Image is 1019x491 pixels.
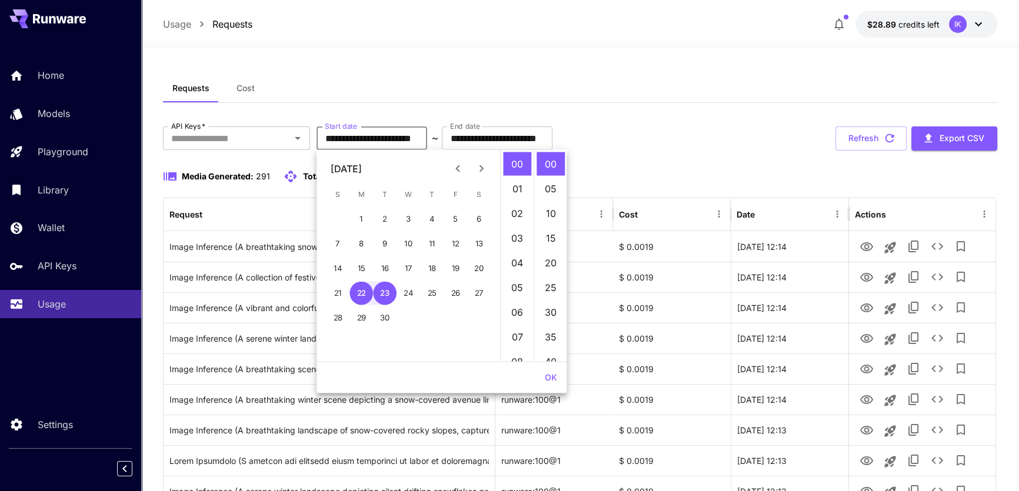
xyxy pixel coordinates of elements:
label: Start date [325,121,357,131]
span: Monday [351,183,372,206]
button: 16 [373,257,397,280]
li: 4 hours [503,251,531,275]
button: Refresh [835,126,907,151]
button: View [855,295,878,319]
div: IK [949,15,967,33]
button: 22 [349,282,373,305]
button: Launch in playground [878,297,902,320]
li: 30 minutes [537,300,565,324]
p: API Keys [38,259,76,273]
button: Copy TaskUUID [902,326,925,350]
div: Request [169,209,202,219]
button: 30 [373,306,397,330]
div: Click to copy prompt [169,415,489,445]
li: 1 hours [503,177,531,201]
div: 22 Sep, 2025 12:14 [731,292,848,323]
div: 22 Sep, 2025 12:14 [731,231,848,262]
div: 22 Sep, 2025 12:14 [731,384,848,415]
div: 22 Sep, 2025 12:14 [731,353,848,384]
button: Add to library [949,357,973,380]
li: 25 minutes [537,276,565,299]
button: View [855,417,878,442]
span: Thursday [421,183,442,206]
p: Usage [38,297,66,311]
button: 7 [326,232,349,256]
button: Menu [593,206,610,222]
div: $ 0.0019 [613,231,731,262]
button: 5 [444,208,467,231]
div: $ 0.0019 [613,353,731,384]
span: Media Generated: [182,171,254,181]
button: See details [925,418,949,442]
button: Launch in playground [878,328,902,351]
a: Requests [212,17,252,31]
div: $ 0.0019 [613,323,731,353]
label: End date [450,121,479,131]
button: Copy TaskUUID [902,449,925,472]
div: Actions [855,209,886,219]
button: 11 [420,232,444,256]
button: 15 [349,257,373,280]
span: Cost [237,83,255,93]
li: 2 hours [503,202,531,225]
div: $28.89304 [867,18,940,31]
button: See details [925,388,949,411]
button: 4 [420,208,444,231]
button: Copy TaskUUID [902,235,925,258]
button: 18 [420,257,444,280]
span: Sunday [327,183,348,206]
button: Add to library [949,388,973,411]
button: View [855,234,878,258]
button: $28.89304IK [855,11,997,38]
button: Copy TaskUUID [902,418,925,442]
button: Launch in playground [878,389,902,412]
div: runware:100@1 [495,415,613,445]
div: $ 0.0019 [613,262,731,292]
button: Add to library [949,418,973,442]
button: 10 [397,232,420,256]
div: runware:100@1 [495,445,613,476]
button: OK [540,367,562,389]
button: Add to library [949,326,973,350]
span: Requests [172,83,209,93]
li: 10 minutes [537,202,565,225]
button: 9 [373,232,397,256]
li: 5 minutes [537,177,565,201]
button: 13 [467,232,491,256]
span: Saturday [468,183,489,206]
div: Click to copy prompt [169,446,489,476]
div: Click to copy prompt [169,323,489,353]
button: 25 [420,282,444,305]
button: 24 [397,282,420,305]
button: Previous month [446,157,469,181]
div: $ 0.0019 [613,384,731,415]
button: Add to library [949,296,973,319]
div: Click to copy prompt [169,385,489,415]
li: 8 hours [503,350,531,373]
div: $ 0.0019 [613,415,731,445]
button: 1 [349,208,373,231]
p: Wallet [38,221,65,235]
li: 40 minutes [537,350,565,373]
button: See details [925,357,949,380]
li: 3 hours [503,226,531,250]
div: 22 Sep, 2025 12:13 [731,445,848,476]
div: $ 0.0019 [613,445,731,476]
div: Cost [619,209,638,219]
button: 21 [326,282,349,305]
button: Menu [976,206,993,222]
p: Models [38,106,70,121]
button: See details [925,296,949,319]
li: 5 hours [503,276,531,299]
button: See details [925,265,949,289]
button: Add to library [949,235,973,258]
button: 28 [326,306,349,330]
p: ~ [431,131,438,145]
div: Click to copy prompt [169,262,489,292]
button: Next month [469,157,493,181]
a: Usage [163,17,191,31]
button: View [855,326,878,350]
button: View [855,448,878,472]
button: 12 [444,232,467,256]
li: 15 minutes [537,226,565,250]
